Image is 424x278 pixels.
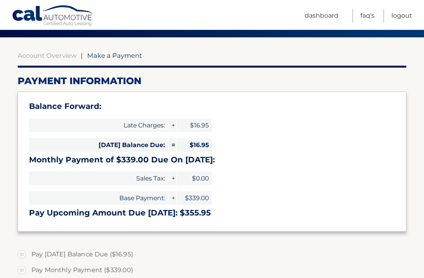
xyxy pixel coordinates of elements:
[29,191,168,205] span: Base Payment:
[87,52,142,60] span: Make a Payment
[29,138,168,152] span: [DATE] Balance Due:
[177,172,212,186] span: $0.00
[18,75,406,87] h2: Payment Information
[360,9,375,23] a: FAQ's
[168,119,176,133] span: +
[177,191,212,205] span: $339.00
[18,247,406,263] label: Pay [DATE] Balance Due ($16.95)
[168,191,176,205] span: +
[177,119,212,133] span: $16.95
[177,138,212,152] span: $16.95
[29,208,395,218] h3: Pay Upcoming Amount Due [DATE]: $355.95
[29,119,168,133] span: Late Charges:
[305,9,338,23] a: Dashboard
[168,172,176,186] span: +
[29,155,395,165] h3: Monthly Payment of $339.00 Due On [DATE]:
[12,5,94,28] a: Cal Automotive
[29,172,168,186] span: Sales Tax:
[168,138,176,152] span: =
[81,52,83,60] span: |
[29,102,395,112] h3: Balance Forward:
[391,9,412,23] a: Logout
[18,52,77,60] a: Account Overview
